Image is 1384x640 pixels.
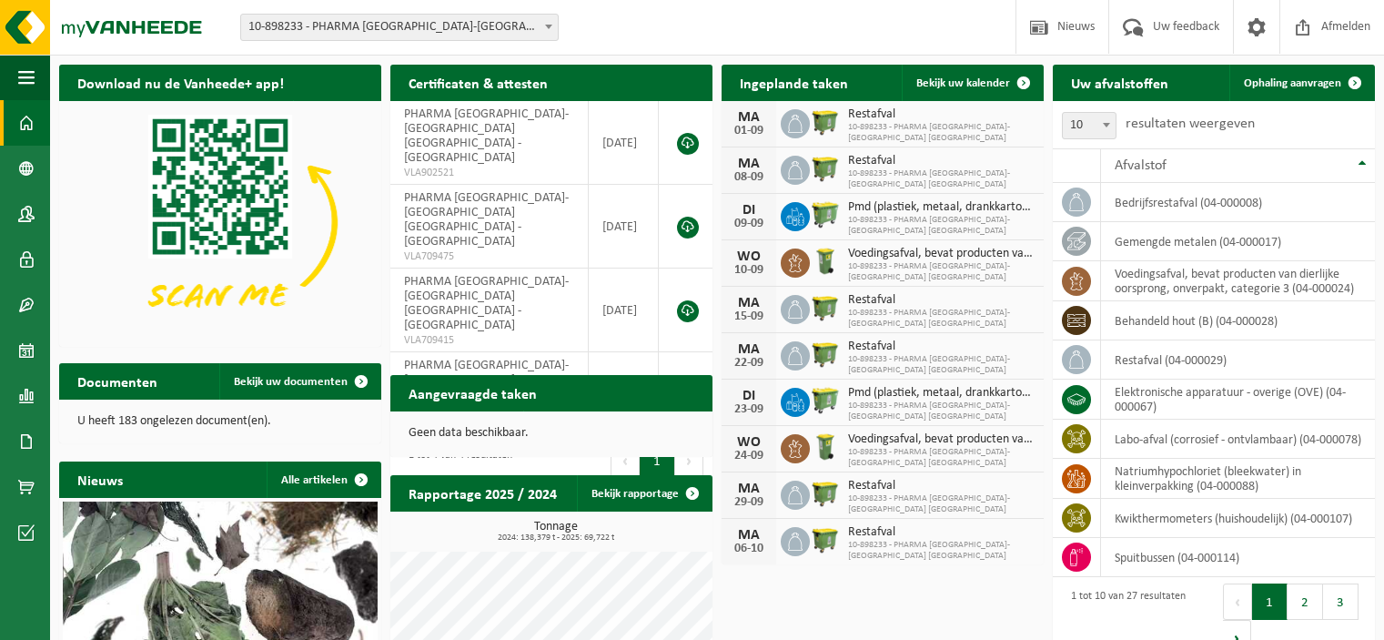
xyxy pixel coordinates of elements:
[59,101,381,343] img: Download de VHEPlus App
[810,524,841,555] img: WB-1100-HPE-GN-51
[1126,117,1255,131] label: resultaten weergeven
[390,65,566,100] h2: Certificaten & attesten
[589,269,659,352] td: [DATE]
[731,296,767,310] div: MA
[848,432,1035,447] span: Voedingsafval, bevat producten van dierlijke oorsprong, onverpakt, categorie 3
[848,540,1035,562] span: 10-898233 - PHARMA [GEOGRAPHIC_DATA]-[GEOGRAPHIC_DATA] [GEOGRAPHIC_DATA]
[1288,584,1323,620] button: 2
[589,185,659,269] td: [DATE]
[577,475,711,512] a: Bekijk rapportage
[404,107,569,165] span: PHARMA [GEOGRAPHIC_DATA]-[GEOGRAPHIC_DATA] [GEOGRAPHIC_DATA] - [GEOGRAPHIC_DATA]
[731,403,767,416] div: 23-09
[1101,222,1375,261] td: gemengde metalen (04-000017)
[722,65,866,100] h2: Ingeplande taken
[848,447,1035,469] span: 10-898233 - PHARMA [GEOGRAPHIC_DATA]-[GEOGRAPHIC_DATA] [GEOGRAPHIC_DATA]
[848,215,1035,237] span: 10-898233 - PHARMA [GEOGRAPHIC_DATA]-[GEOGRAPHIC_DATA] [GEOGRAPHIC_DATA]
[731,496,767,509] div: 29-09
[731,435,767,450] div: WO
[848,354,1035,376] span: 10-898233 - PHARMA [GEOGRAPHIC_DATA]-[GEOGRAPHIC_DATA] [GEOGRAPHIC_DATA]
[731,249,767,264] div: WO
[848,479,1035,493] span: Restafval
[409,427,694,440] p: Geen data beschikbaar.
[404,333,574,348] span: VLA709415
[848,525,1035,540] span: Restafval
[848,200,1035,215] span: Pmd (plastiek, metaal, drankkartons) (bedrijven)
[1101,340,1375,380] td: restafval (04-000029)
[404,191,569,249] span: PHARMA [GEOGRAPHIC_DATA]-[GEOGRAPHIC_DATA] [GEOGRAPHIC_DATA] - [GEOGRAPHIC_DATA]
[1101,301,1375,340] td: behandeld hout (B) (04-000028)
[810,199,841,230] img: WB-0660-HPE-GN-50
[1223,584,1252,620] button: Previous
[848,261,1035,283] span: 10-898233 - PHARMA [GEOGRAPHIC_DATA]-[GEOGRAPHIC_DATA] [GEOGRAPHIC_DATA]
[848,401,1035,422] span: 10-898233 - PHARMA [GEOGRAPHIC_DATA]-[GEOGRAPHIC_DATA] [GEOGRAPHIC_DATA]
[77,415,363,428] p: U heeft 183 ongelezen document(en).
[399,533,712,543] span: 2024: 138,379 t - 2025: 69,722 t
[234,376,348,388] span: Bekijk uw documenten
[848,493,1035,515] span: 10-898233 - PHARMA [GEOGRAPHIC_DATA]-[GEOGRAPHIC_DATA] [GEOGRAPHIC_DATA]
[1101,261,1375,301] td: voedingsafval, bevat producten van dierlijke oorsprong, onverpakt, categorie 3 (04-000024)
[241,15,558,40] span: 10-898233 - PHARMA BELGIUM-BELMEDIS GRIMBERGEN - GRIMBERGEN
[731,342,767,357] div: MA
[731,528,767,543] div: MA
[1229,65,1373,101] a: Ophaling aanvragen
[1323,584,1359,620] button: 3
[404,249,574,264] span: VLA709475
[848,247,1035,261] span: Voedingsafval, bevat producten van dierlijke oorsprong, onverpakt, categorie 3
[848,308,1035,330] span: 10-898233 - PHARMA [GEOGRAPHIC_DATA]-[GEOGRAPHIC_DATA] [GEOGRAPHIC_DATA]
[731,264,767,277] div: 10-09
[731,389,767,403] div: DI
[810,292,841,323] img: WB-1100-HPE-GN-51
[1115,158,1167,173] span: Afvalstof
[589,352,659,436] td: [DATE]
[1101,538,1375,577] td: spuitbussen (04-000114)
[810,385,841,416] img: WB-0660-HPE-GN-50
[731,310,767,323] div: 15-09
[1101,420,1375,459] td: labo-afval (corrosief - ontvlambaar) (04-000078)
[731,482,767,496] div: MA
[1063,113,1116,138] span: 10
[731,125,767,137] div: 01-09
[219,363,379,400] a: Bekijk uw documenten
[916,77,1010,89] span: Bekijk uw kalender
[1101,183,1375,222] td: bedrijfsrestafval (04-000008)
[731,110,767,125] div: MA
[810,478,841,509] img: WB-1100-HPE-GN-51
[1062,112,1116,139] span: 10
[1244,77,1341,89] span: Ophaling aanvragen
[902,65,1042,101] a: Bekijk uw kalender
[731,171,767,184] div: 08-09
[1101,499,1375,538] td: kwikthermometers (huishoudelijk) (04-000107)
[404,275,569,332] span: PHARMA [GEOGRAPHIC_DATA]-[GEOGRAPHIC_DATA] [GEOGRAPHIC_DATA] - [GEOGRAPHIC_DATA]
[810,339,841,370] img: WB-1100-HPE-GN-51
[810,153,841,184] img: WB-1100-HPE-GN-51
[1101,380,1375,420] td: elektronische apparatuur - overige (OVE) (04-000067)
[731,157,767,171] div: MA
[848,340,1035,354] span: Restafval
[848,107,1035,122] span: Restafval
[267,462,379,498] a: Alle artikelen
[1252,584,1288,620] button: 1
[1101,459,1375,499] td: natriumhypochloriet (bleekwater) in kleinverpakking (04-000088)
[731,450,767,462] div: 24-09
[59,462,141,497] h2: Nieuws
[1053,65,1187,100] h2: Uw afvalstoffen
[848,386,1035,401] span: Pmd (plastiek, metaal, drankkartons) (bedrijven)
[810,246,841,277] img: WB-0140-HPE-GN-50
[589,101,659,185] td: [DATE]
[404,359,569,416] span: PHARMA [GEOGRAPHIC_DATA]-[GEOGRAPHIC_DATA] [GEOGRAPHIC_DATA] - [GEOGRAPHIC_DATA]
[59,65,302,100] h2: Download nu de Vanheede+ app!
[390,375,555,411] h2: Aangevraagde taken
[810,107,841,137] img: WB-1100-HPE-GN-51
[240,14,559,41] span: 10-898233 - PHARMA BELGIUM-BELMEDIS GRIMBERGEN - GRIMBERGEN
[731,203,767,218] div: DI
[848,168,1035,190] span: 10-898233 - PHARMA [GEOGRAPHIC_DATA]-[GEOGRAPHIC_DATA] [GEOGRAPHIC_DATA]
[848,293,1035,308] span: Restafval
[731,357,767,370] div: 22-09
[848,122,1035,144] span: 10-898233 - PHARMA [GEOGRAPHIC_DATA]-[GEOGRAPHIC_DATA] [GEOGRAPHIC_DATA]
[399,521,712,543] h3: Tonnage
[810,432,841,462] img: WB-0140-HPE-GN-50
[731,543,767,555] div: 06-10
[59,363,176,399] h2: Documenten
[848,154,1035,168] span: Restafval
[390,475,575,511] h2: Rapportage 2025 / 2024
